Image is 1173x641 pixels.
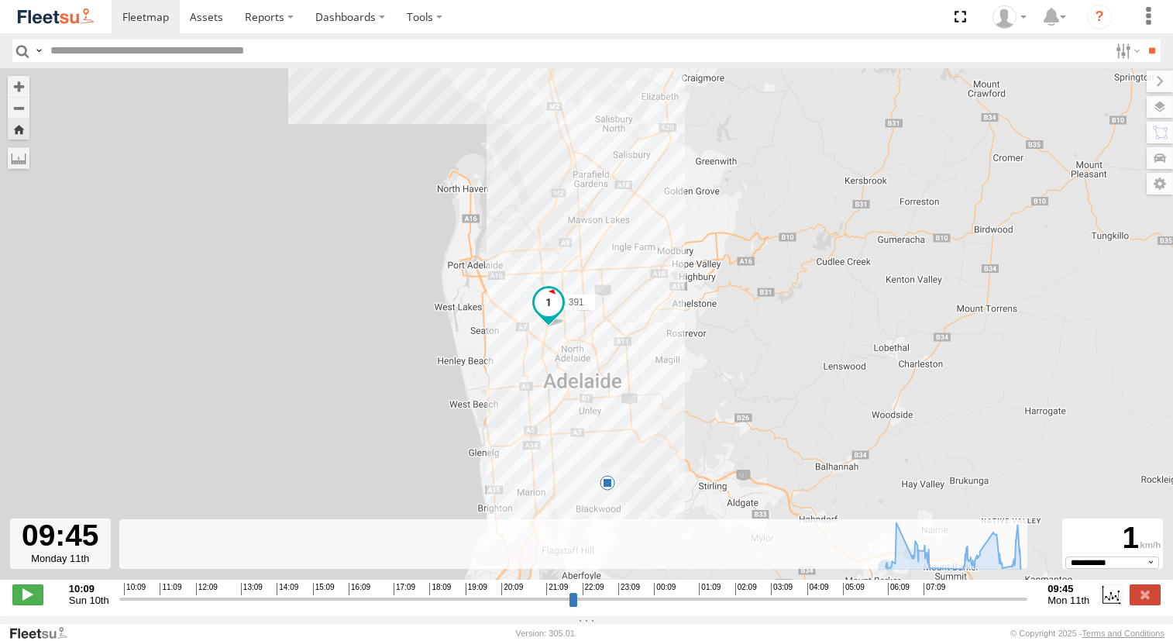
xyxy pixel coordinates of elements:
span: 17:09 [394,583,415,595]
span: Mon 11th Aug 2025 [1047,594,1089,606]
span: 06:09 [888,583,910,595]
button: Zoom out [8,97,29,119]
div: Kellie Roberts [987,5,1032,29]
span: 04:09 [807,583,829,595]
span: 12:09 [196,583,218,595]
span: 23:09 [618,583,640,595]
i: ? [1087,5,1112,29]
a: Terms and Conditions [1082,629,1164,638]
label: Search Query [33,40,45,62]
span: 03:09 [771,583,793,595]
span: 15:09 [313,583,335,595]
span: 391 [569,297,584,308]
span: 07:09 [924,583,945,595]
span: 10:09 [124,583,146,595]
button: Zoom Home [8,119,29,140]
span: 14:09 [277,583,298,595]
button: Zoom in [8,76,29,97]
span: 05:09 [843,583,865,595]
span: 16:09 [349,583,370,595]
span: 02:09 [735,583,757,595]
span: 21:09 [546,583,568,595]
div: © Copyright 2025 - [1010,629,1164,638]
strong: 10:09 [69,583,109,594]
span: 20:09 [501,583,523,595]
label: Close [1130,584,1161,605]
span: 01:09 [699,583,721,595]
img: fleetsu-logo-horizontal.svg [15,6,96,27]
span: Sun 10th Aug 2025 [69,594,109,606]
label: Measure [8,147,29,169]
span: 00:09 [654,583,676,595]
span: 13:09 [241,583,263,595]
span: 11:09 [160,583,181,595]
span: 19:09 [466,583,487,595]
label: Search Filter Options [1109,40,1143,62]
span: 22:09 [583,583,604,595]
span: 18:09 [429,583,451,595]
div: Version: 305.01 [516,629,575,638]
label: Map Settings [1147,173,1173,195]
div: 1 [1065,521,1161,557]
strong: 09:45 [1047,583,1089,594]
a: Visit our Website [9,625,80,641]
label: Play/Stop [12,584,43,605]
